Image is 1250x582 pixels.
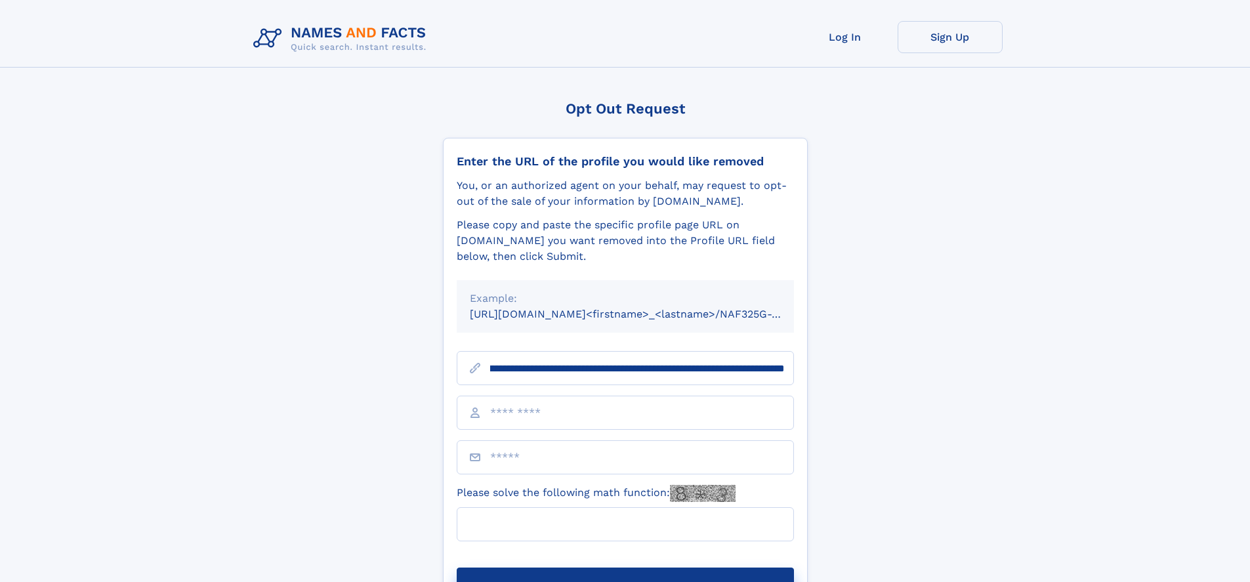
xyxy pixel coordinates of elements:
[793,21,898,53] a: Log In
[898,21,1003,53] a: Sign Up
[470,308,819,320] small: [URL][DOMAIN_NAME]<firstname>_<lastname>/NAF325G-xxxxxxxx
[457,154,794,169] div: Enter the URL of the profile you would like removed
[248,21,437,56] img: Logo Names and Facts
[470,291,781,306] div: Example:
[457,178,794,209] div: You, or an authorized agent on your behalf, may request to opt-out of the sale of your informatio...
[443,100,808,117] div: Opt Out Request
[457,217,794,264] div: Please copy and paste the specific profile page URL on [DOMAIN_NAME] you want removed into the Pr...
[457,485,736,502] label: Please solve the following math function:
